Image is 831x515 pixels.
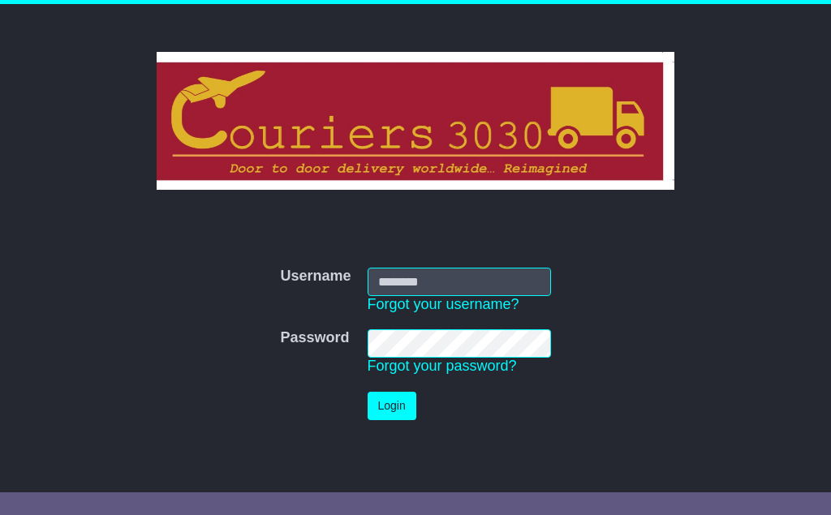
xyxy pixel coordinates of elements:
[368,296,519,312] a: Forgot your username?
[280,268,351,285] label: Username
[368,358,517,374] a: Forgot your password?
[368,392,416,420] button: Login
[280,329,349,347] label: Password
[157,52,675,190] img: Couriers 3030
